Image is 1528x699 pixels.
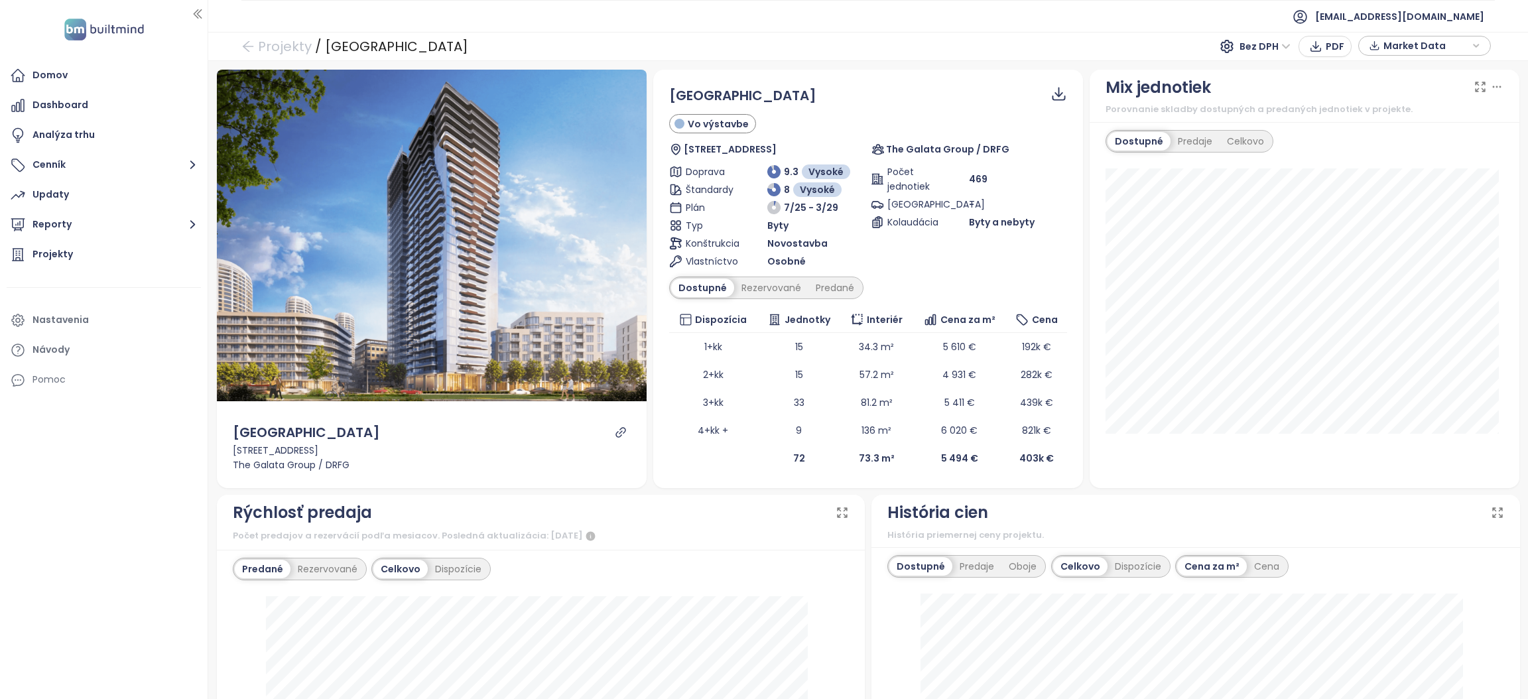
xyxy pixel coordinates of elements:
[841,389,913,416] td: 81.2 m²
[1108,557,1169,576] div: Dispozície
[800,182,835,197] span: Vysoké
[688,117,749,131] span: Vo výstavbe
[1326,39,1344,54] span: PDF
[233,458,631,472] div: The Galata Group / DRFG
[686,218,735,233] span: Typ
[686,236,735,251] span: Konštrukcia
[7,212,201,238] button: Reporty
[767,236,828,251] span: Novostavba
[669,361,757,389] td: 2+kk
[887,215,936,229] span: Kolaudácia
[1315,1,1484,32] span: [EMAIL_ADDRESS][DOMAIN_NAME]
[859,452,895,465] b: 73.3 m²
[1106,75,1211,100] div: Mix jednotiek
[686,200,735,215] span: Plán
[325,34,468,58] div: [GEOGRAPHIC_DATA]
[887,529,1504,542] div: História priemernej ceny projektu.
[886,142,1009,157] span: The Galata Group / DRFG
[941,452,978,465] b: 5 494 €
[1383,36,1469,56] span: Market Data
[669,416,757,444] td: 4+kk +
[32,312,89,328] div: Nastavenia
[32,97,88,113] div: Dashboard
[7,152,201,178] button: Cenník
[887,500,988,525] div: História cien
[7,122,201,149] a: Analýza trhu
[767,254,806,269] span: Osobné
[669,333,757,361] td: 1+kk
[233,443,631,458] div: [STREET_ADDRESS]
[952,557,1001,576] div: Predaje
[889,557,952,576] div: Dostupné
[969,215,1035,229] span: Byty a nebyty
[1366,36,1484,56] div: button
[767,218,789,233] span: Byty
[785,312,830,327] span: Jednotky
[757,333,841,361] td: 15
[867,312,903,327] span: Interiér
[1240,36,1291,56] span: Bez DPH
[1053,557,1108,576] div: Celkovo
[290,560,365,578] div: Rezervované
[7,182,201,208] a: Updaty
[757,361,841,389] td: 15
[942,368,976,381] span: 4 931 €
[1032,312,1058,327] span: Cena
[943,340,976,353] span: 5 610 €
[1108,132,1171,151] div: Dostupné
[784,182,790,197] span: 8
[671,279,734,297] div: Dostupné
[695,312,747,327] span: Dispozícia
[669,86,816,105] span: [GEOGRAPHIC_DATA]
[841,361,913,389] td: 57.2 m²
[373,560,428,578] div: Celkovo
[315,34,322,58] div: /
[241,34,312,58] a: arrow-left Projekty
[808,164,844,179] span: Vysoké
[241,40,255,53] span: arrow-left
[887,164,936,194] span: Počet jednotiek
[1299,36,1352,57] button: PDF
[1019,452,1054,465] b: 403k €
[808,279,861,297] div: Predané
[7,367,201,393] div: Pomoc
[784,164,798,179] span: 9.3
[7,62,201,89] a: Domov
[7,241,201,268] a: Projekty
[60,16,148,43] img: logo
[1177,557,1247,576] div: Cena za m²
[32,246,73,263] div: Projekty
[841,416,913,444] td: 136 m²
[757,389,841,416] td: 33
[233,422,380,443] div: [GEOGRAPHIC_DATA]
[1020,396,1053,409] span: 439k €
[669,389,757,416] td: 3+kk
[615,426,627,438] a: link
[686,182,735,197] span: Štandardy
[969,172,987,186] span: 469
[941,424,978,437] span: 6 020 €
[235,560,290,578] div: Predané
[784,200,838,215] span: 7/25 - 3/29
[1022,340,1051,353] span: 192k €
[757,416,841,444] td: 9
[32,342,70,358] div: Návody
[734,279,808,297] div: Rezervované
[969,198,974,211] span: -
[1022,424,1051,437] span: 821k €
[793,452,805,465] b: 72
[7,337,201,363] a: Návody
[1171,132,1220,151] div: Predaje
[940,312,995,327] span: Cena za m²
[1220,132,1271,151] div: Celkovo
[233,500,372,525] div: Rýchlosť predaja
[7,92,201,119] a: Dashboard
[1106,103,1503,116] div: Porovnanie skladby dostupných a predaných jednotiek v projekte.
[1247,557,1287,576] div: Cena
[32,186,69,203] div: Updaty
[684,142,777,157] span: [STREET_ADDRESS]
[7,307,201,334] a: Nastavenia
[32,67,68,84] div: Domov
[32,127,95,143] div: Analýza trhu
